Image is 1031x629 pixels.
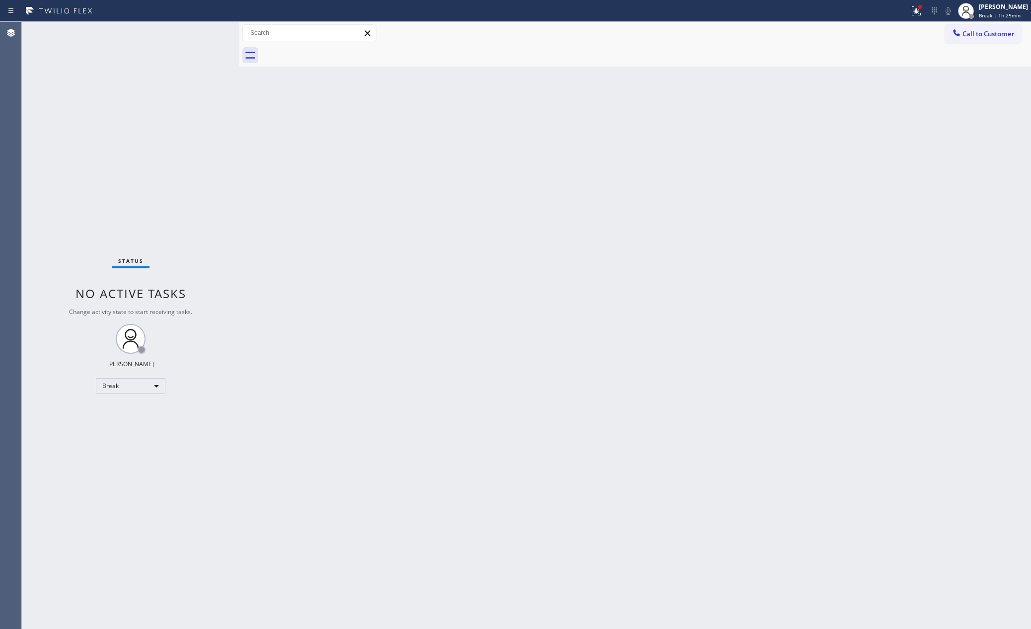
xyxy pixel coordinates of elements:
[243,25,376,41] input: Search
[979,2,1028,11] div: [PERSON_NAME]
[69,308,192,316] span: Change activity state to start receiving tasks.
[96,378,165,394] div: Break
[107,360,154,368] div: [PERSON_NAME]
[75,285,186,302] span: No active tasks
[941,4,955,18] button: Mute
[979,12,1021,19] span: Break | 1h 25min
[962,29,1015,38] span: Call to Customer
[945,24,1021,43] button: Call to Customer
[118,257,144,264] span: Status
